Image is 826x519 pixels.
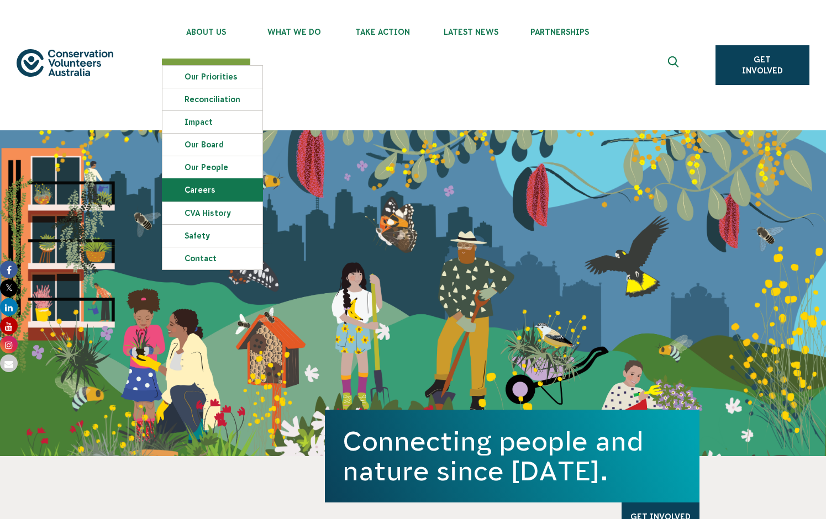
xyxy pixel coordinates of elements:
[667,56,681,74] span: Expand search box
[162,88,262,110] a: Reconciliation
[162,202,262,224] a: CVA history
[661,52,688,78] button: Expand search box Close search box
[250,28,339,36] span: What We Do
[162,247,262,269] a: Contact
[162,179,262,201] a: Careers
[162,66,262,88] a: Our Priorities
[162,111,262,133] a: Impact
[515,28,604,36] span: Partnerships
[17,49,113,77] img: logo.svg
[162,134,262,156] a: Our Board
[162,156,262,178] a: Our People
[715,45,809,85] a: Get Involved
[343,426,682,486] h1: Connecting people and nature since [DATE].
[339,28,427,36] span: Take Action
[162,28,250,36] span: About Us
[427,28,515,36] span: Latest News
[162,225,262,247] a: Safety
